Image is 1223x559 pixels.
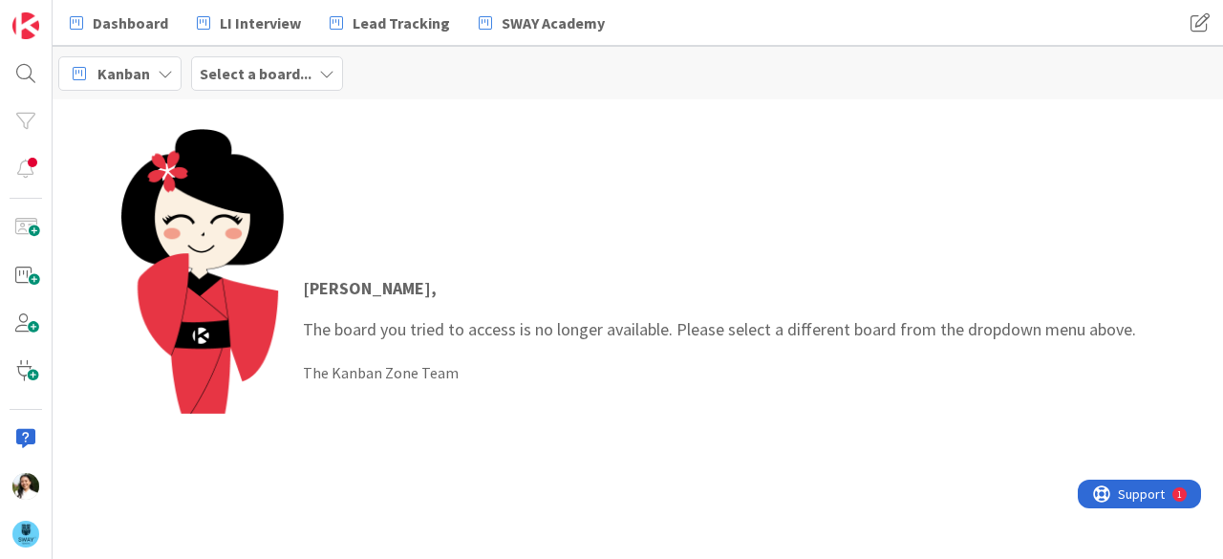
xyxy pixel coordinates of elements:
a: LI Interview [185,6,312,40]
a: Lead Tracking [318,6,461,40]
img: AK [12,473,39,500]
span: SWAY Academy [502,11,605,34]
p: The board you tried to access is no longer available. Please select a different board from the dr... [303,275,1136,342]
a: SWAY Academy [467,6,616,40]
b: Select a board... [200,64,311,83]
img: avatar [12,521,39,548]
span: Kanban [97,62,150,85]
div: The Kanban Zone Team [303,361,1136,384]
span: Lead Tracking [353,11,450,34]
img: Visit kanbanzone.com [12,12,39,39]
strong: [PERSON_NAME] , [303,277,437,299]
span: Support [40,3,87,26]
span: Dashboard [93,11,168,34]
a: Dashboard [58,6,180,40]
div: 1 [99,8,104,23]
span: LI Interview [220,11,301,34]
